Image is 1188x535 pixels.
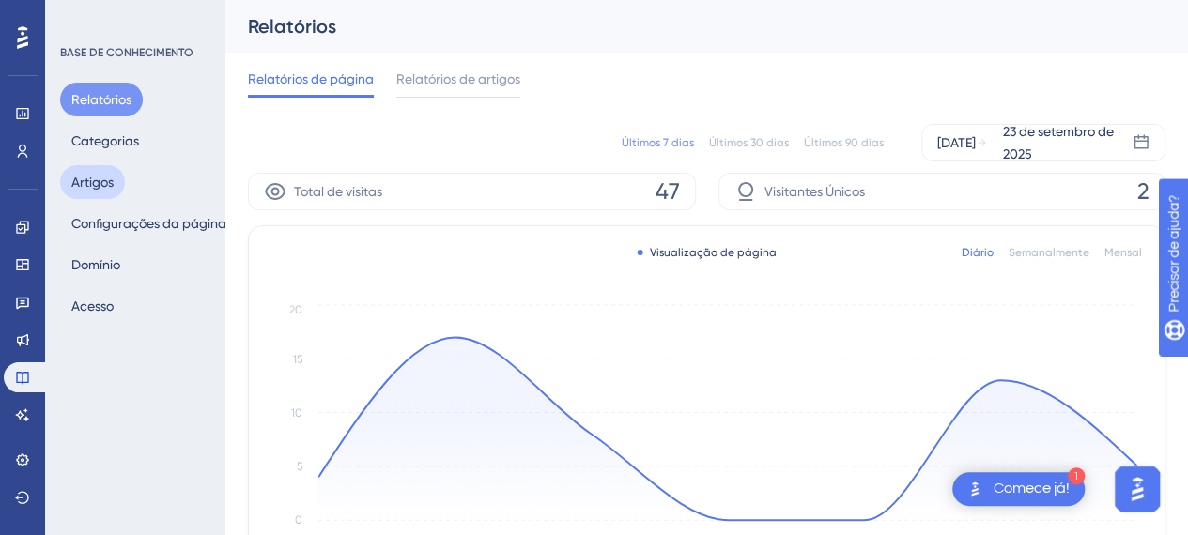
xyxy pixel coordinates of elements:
[60,289,125,323] button: Acesso
[71,175,114,190] font: Artigos
[60,248,131,282] button: Domínio
[293,353,302,366] tspan: 15
[60,124,150,158] button: Categorias
[764,184,865,199] font: Visitantes Únicos
[1109,461,1165,517] iframe: Iniciador do Assistente de IA do UserGuiding
[248,15,336,38] font: Relatórios
[295,513,302,527] tspan: 0
[71,298,114,313] font: Acesso
[1137,178,1149,205] font: 2
[294,184,382,199] font: Total de visitas
[44,8,162,23] font: Precisar de ajuda?
[962,246,994,259] font: Diário
[60,46,193,59] font: BASE DE CONHECIMENTO
[289,303,302,316] tspan: 20
[622,136,694,149] font: Últimos 7 dias
[1073,471,1079,481] font: 1
[297,460,302,473] tspan: 5
[1003,124,1114,161] font: 23 de setembro de 2025
[71,92,131,107] font: Relatórios
[650,246,777,259] font: Visualização de página
[248,71,374,86] font: Relatórios de página
[396,71,520,86] font: Relatórios de artigos
[937,135,976,150] font: [DATE]
[60,165,125,199] button: Artigos
[994,481,1070,496] font: Comece já!
[291,406,302,420] tspan: 10
[71,133,139,148] font: Categorias
[60,206,238,240] button: Configurações da página
[1009,246,1089,259] font: Semanalmente
[804,136,884,149] font: Últimos 90 dias
[71,257,120,272] font: Domínio
[1104,246,1142,259] font: Mensal
[656,178,680,205] font: 47
[60,83,143,116] button: Relatórios
[71,216,226,231] font: Configurações da página
[952,472,1085,506] div: Abra a lista de verificação Comece!, módulos restantes: 1
[709,136,789,149] font: Últimos 30 dias
[964,478,986,500] img: imagem-do-lançador-texto-alternativo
